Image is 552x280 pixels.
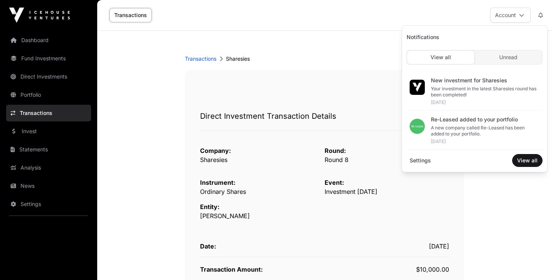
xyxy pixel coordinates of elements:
[404,30,442,44] span: Notifications
[517,157,538,164] span: View all
[6,105,91,121] a: Transactions
[6,87,91,103] a: Portfolio
[200,111,449,121] h1: Direct Investment Transaction Details
[407,111,543,149] a: Re-Leased added to your portfolioA new company called Re-Leased has been added to your portfolio....
[109,8,152,22] a: Transactions
[431,138,536,145] div: [DATE]
[413,83,422,92] img: iv-small-logo.svg
[431,99,536,105] div: [DATE]
[407,72,543,110] a: New investment for SharesiesYour investment in the latest Sharesies round has been completed![DATE]
[325,156,349,164] span: Round 8
[325,188,377,195] span: Investment [DATE]
[410,119,425,134] img: download.png
[6,123,91,140] a: Invest
[185,55,216,63] a: Transactions
[490,8,531,23] button: Account
[185,55,464,63] div: Sharesies
[514,244,552,280] iframe: Chat Widget
[6,68,91,85] a: Direct Investments
[6,50,91,67] a: Fund Investments
[431,116,536,123] div: Re-Leased added to your portfolio
[431,77,536,84] div: New investment for Sharesies
[6,178,91,194] a: News
[200,266,263,273] span: Transaction Amount:
[200,147,231,154] span: Company:
[200,212,250,220] span: [PERSON_NAME]
[6,196,91,212] a: Settings
[9,8,70,23] img: Icehouse Ventures Logo
[407,154,434,167] a: Settings
[325,147,346,154] span: Round:
[6,32,91,49] a: Dashboard
[431,125,536,137] div: A new company called Re-Leased has been added to your portfolio.
[6,159,91,176] a: Analysis
[6,141,91,158] a: Statements
[200,156,227,164] a: Sharesies
[200,188,246,195] span: Ordinary Shares
[512,154,543,167] button: View all
[200,203,219,211] span: Entity:
[499,53,517,61] span: Unread
[431,86,536,98] div: Your investment in the latest Sharesies round has been completed!
[200,242,216,250] span: Date:
[200,179,235,186] span: Instrument:
[325,179,344,186] span: Event:
[325,265,449,274] div: $10,000.00
[325,242,449,251] div: [DATE]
